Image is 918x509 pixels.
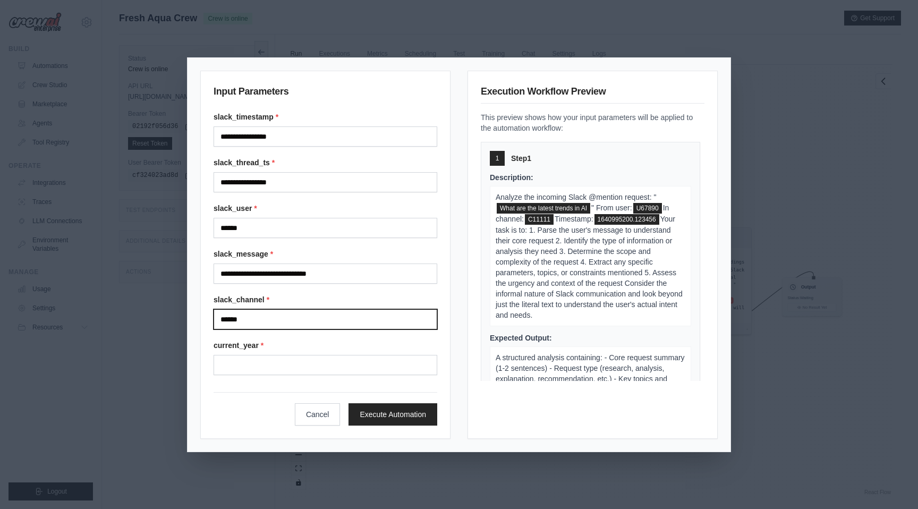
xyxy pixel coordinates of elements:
span: 1 [496,154,499,163]
button: Execute Automation [348,403,437,426]
span: In channel: [496,203,669,223]
span: slack_user [633,203,662,214]
h3: Execution Workflow Preview [481,84,704,104]
span: Timestamp: [555,215,593,223]
span: slack_channel [525,214,554,225]
span: " From user: [591,203,632,212]
label: slack_timestamp [214,112,437,122]
span: slack_timestamp [594,214,659,225]
label: slack_thread_ts [214,157,437,168]
span: slack_message [497,203,590,214]
span: A structured analysis containing: - Core request summary (1-2 sentences) - Request type (research... [496,353,685,415]
span: Analyze the incoming Slack @mention request: " [496,193,656,201]
label: slack_user [214,203,437,214]
label: slack_message [214,249,437,259]
span: Expected Output: [490,334,552,342]
label: slack_channel [214,294,437,305]
span: Description: [490,173,533,182]
h3: Input Parameters [214,84,437,103]
p: This preview shows how your input parameters will be applied to the automation workflow: [481,112,704,133]
button: Cancel [295,403,341,426]
span: Step 1 [511,153,531,164]
label: current_year [214,340,437,351]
